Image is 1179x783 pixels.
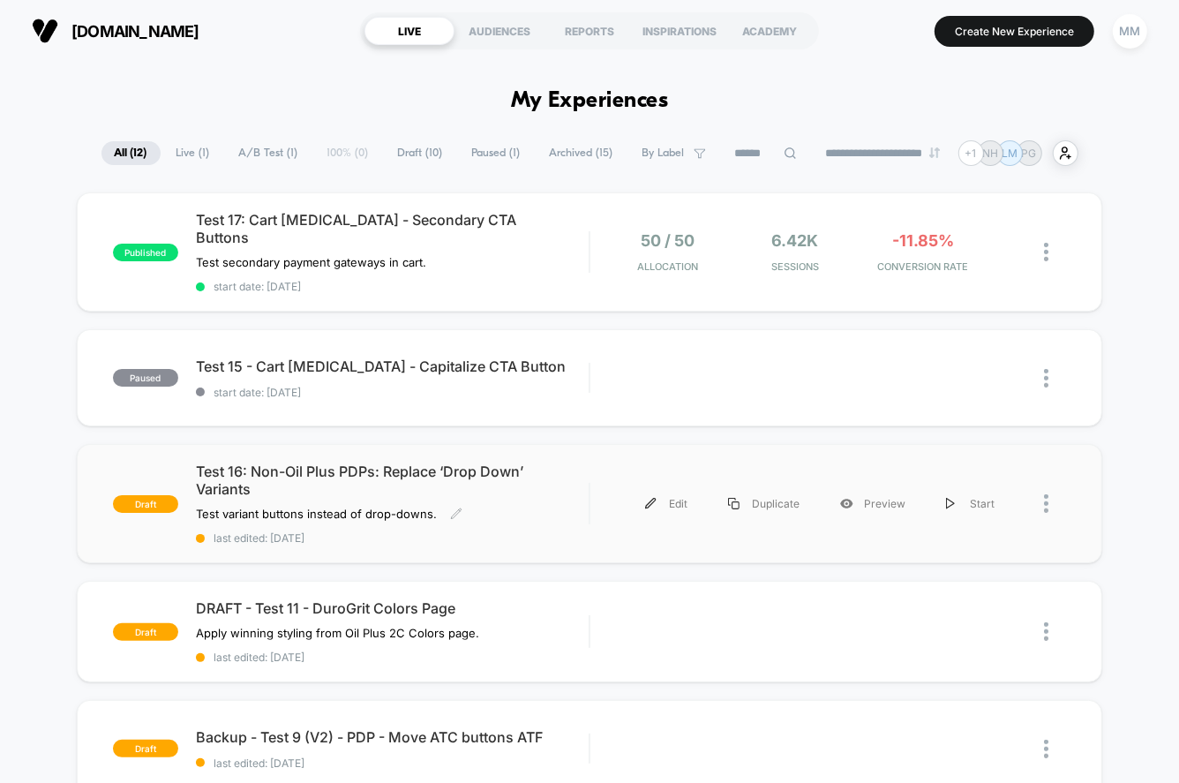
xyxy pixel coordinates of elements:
[196,728,589,746] span: Backup - Test 9 (V2) - PDP - Move ATC buttons ATF
[645,498,657,509] img: menu
[728,498,740,509] img: menu
[385,141,456,165] span: Draft ( 10 )
[196,757,589,770] span: last edited: [DATE]
[1044,243,1048,261] img: close
[71,22,199,41] span: [DOMAIN_NAME]
[1108,13,1153,49] button: MM
[226,141,312,165] span: A/B Test ( 1 )
[708,484,820,523] div: Duplicate
[113,244,178,261] span: published
[196,280,589,293] span: start date: [DATE]
[196,651,589,664] span: last edited: [DATE]
[459,141,534,165] span: Paused ( 1 )
[1044,494,1048,513] img: close
[101,141,161,165] span: All ( 12 )
[196,211,589,246] span: Test 17: Cart [MEDICAL_DATA] - Secondary CTA Buttons
[454,17,544,45] div: AUDIENCES
[113,495,178,513] span: draft
[1002,147,1018,160] p: LM
[196,626,479,640] span: Apply winning styling from Oil Plus 2C Colors page.
[113,740,178,757] span: draft
[625,484,708,523] div: Edit
[935,16,1094,47] button: Create New Experience
[196,599,589,617] span: DRAFT - Test 11 - DuroGrit Colors Page
[725,17,815,45] div: ACADEMY
[1044,369,1048,388] img: close
[820,484,926,523] div: Preview
[1044,622,1048,641] img: close
[544,17,635,45] div: REPORTS
[864,260,983,273] span: CONVERSION RATE
[642,147,685,160] span: By Label
[196,463,589,498] span: Test 16: Non-Oil Plus PDPs: Replace ‘Drop Down’ Variants
[511,88,669,114] h1: My Experiences
[196,386,589,399] span: start date: [DATE]
[736,260,855,273] span: Sessions
[26,17,205,45] button: [DOMAIN_NAME]
[929,147,940,158] img: end
[946,498,955,509] img: menu
[1113,14,1147,49] div: MM
[635,17,725,45] div: INSPIRATIONS
[637,260,698,273] span: Allocation
[982,147,998,160] p: NH
[113,623,178,641] span: draft
[163,141,223,165] span: Live ( 1 )
[772,231,819,250] span: 6.42k
[892,231,954,250] span: -11.85%
[196,255,426,269] span: Test secondary payment gateways in cart.
[1044,740,1048,758] img: close
[196,358,589,375] span: Test 15 - Cart [MEDICAL_DATA] - Capitalize CTA Button
[196,531,589,545] span: last edited: [DATE]
[1022,147,1037,160] p: PG
[926,484,1015,523] div: Start
[32,18,58,44] img: Visually logo
[113,369,178,387] span: paused
[537,141,627,165] span: Archived ( 15 )
[196,507,437,521] span: Test variant buttons instead of drop-downs.
[641,231,695,250] span: 50 / 50
[364,17,454,45] div: LIVE
[958,140,984,166] div: + 1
